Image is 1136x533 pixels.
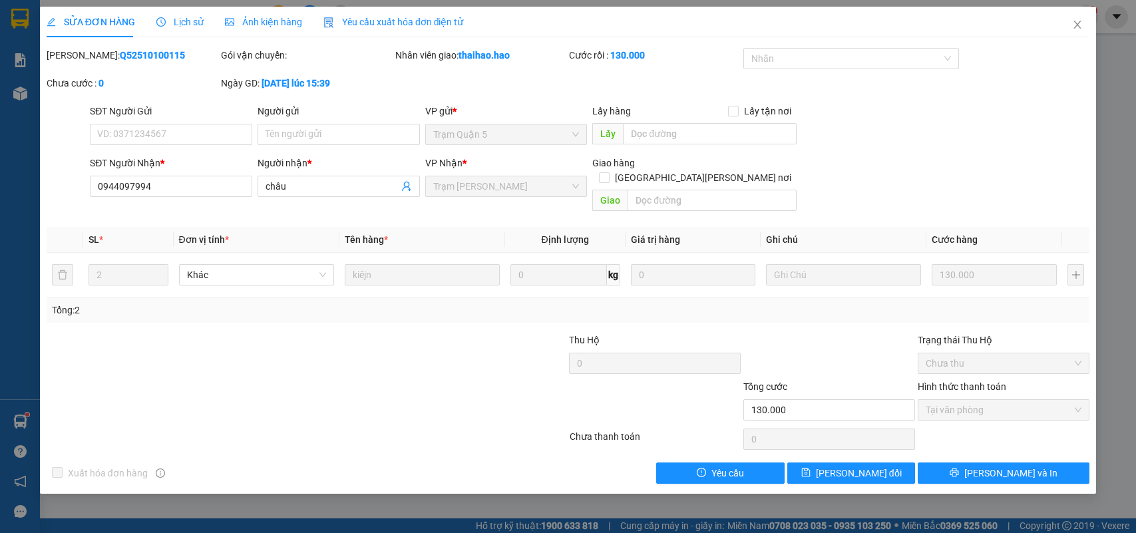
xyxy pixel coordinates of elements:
span: Trạm Quận 5 [433,124,580,144]
span: picture [225,17,234,27]
button: exclamation-circleYêu cầu [656,462,784,484]
span: VP Nhận [425,158,463,168]
div: [PERSON_NAME]: [47,48,218,63]
span: SL [89,234,99,245]
span: Xuất hóa đơn hàng [63,466,153,480]
span: Trạm Tắc Vân [433,176,580,196]
button: save[PERSON_NAME] đổi [787,462,915,484]
input: Ghi Chú [766,264,921,285]
span: close [1072,19,1083,30]
span: Khác [187,265,326,285]
div: Cước rồi : [569,48,741,63]
span: user-add [401,181,412,192]
label: Hình thức thanh toán [918,381,1006,392]
div: Chưa thanh toán [568,429,743,452]
span: [PERSON_NAME] đổi [816,466,902,480]
div: Người nhận [258,156,420,170]
img: icon [323,17,334,28]
b: 0 [98,78,104,89]
span: Giao hàng [592,158,635,168]
span: Lịch sử [156,17,204,27]
span: [PERSON_NAME] và In [964,466,1057,480]
div: Ngày GD: [221,76,393,90]
div: Người gửi [258,104,420,118]
span: Giá trị hàng [631,234,680,245]
span: kg [607,264,620,285]
span: clock-circle [156,17,166,27]
input: Dọc đường [623,123,797,144]
input: 0 [932,264,1057,285]
div: SĐT Người Nhận [90,156,252,170]
button: printer[PERSON_NAME] và In [918,462,1089,484]
span: Yêu cầu [711,466,744,480]
span: exclamation-circle [697,468,706,478]
span: Đơn vị tính [179,234,229,245]
th: Ghi chú [761,227,926,253]
span: info-circle [156,468,165,478]
span: Định lượng [542,234,589,245]
span: Tên hàng [345,234,388,245]
span: save [801,468,811,478]
button: plus [1067,264,1084,285]
button: delete [52,264,73,285]
b: thaihao.hao [459,50,510,61]
span: Lấy hàng [592,106,631,116]
span: Chưa thu [926,353,1081,373]
div: Chưa cước : [47,76,218,90]
button: Close [1059,7,1096,44]
span: [GEOGRAPHIC_DATA][PERSON_NAME] nơi [610,170,797,185]
div: Nhân viên giao: [395,48,567,63]
div: Tổng: 2 [52,303,439,317]
b: 130.000 [610,50,645,61]
input: Dọc đường [628,190,797,211]
input: VD: Bàn, Ghế [345,264,500,285]
div: VP gửi [425,104,588,118]
span: Tổng cước [743,381,787,392]
span: Lấy [592,123,623,144]
b: [DATE] lúc 15:39 [262,78,330,89]
div: Gói vận chuyển: [221,48,393,63]
span: Giao [592,190,628,211]
span: edit [47,17,56,27]
span: Lấy tận nơi [739,104,797,118]
div: Trạng thái Thu Hộ [918,333,1089,347]
span: Ảnh kiện hàng [225,17,302,27]
b: Q52510100115 [120,50,185,61]
span: printer [950,468,959,478]
input: 0 [631,264,756,285]
span: Tại văn phòng [926,400,1081,420]
div: SĐT Người Gửi [90,104,252,118]
span: Cước hàng [932,234,978,245]
span: Thu Hộ [569,335,600,345]
span: SỬA ĐƠN HÀNG [47,17,135,27]
span: Yêu cầu xuất hóa đơn điện tử [323,17,464,27]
